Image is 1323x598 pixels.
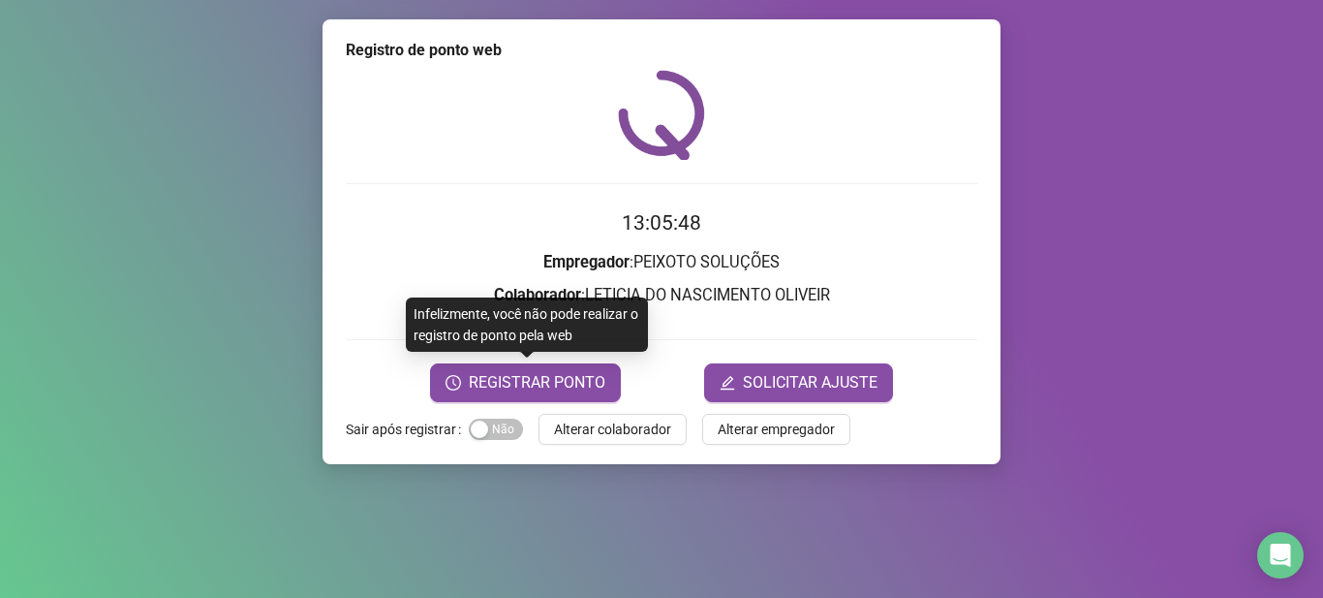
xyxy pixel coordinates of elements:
span: Alterar colaborador [554,419,671,440]
time: 13:05:48 [622,211,701,235]
div: Open Intercom Messenger [1257,532,1304,579]
span: Alterar empregador [718,419,835,440]
h3: : PEIXOTO SOLUÇÕES [346,250,977,275]
div: Infelizmente, você não pode realizar o registro de ponto pela web [406,298,648,352]
button: Alterar colaborador [538,414,687,445]
button: editSOLICITAR AJUSTE [704,363,893,402]
strong: Empregador [543,253,630,271]
button: REGISTRAR PONTO [430,363,621,402]
span: edit [720,375,735,391]
span: clock-circle [446,375,461,391]
button: Alterar empregador [702,414,850,445]
span: SOLICITAR AJUSTE [743,371,877,394]
h3: : LETICIA DO NASCIMENTO OLIVEIR [346,283,977,308]
strong: Colaborador [494,286,581,304]
div: Registro de ponto web [346,39,977,62]
img: QRPoint [618,70,705,160]
span: REGISTRAR PONTO [469,371,605,394]
label: Sair após registrar [346,414,469,445]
